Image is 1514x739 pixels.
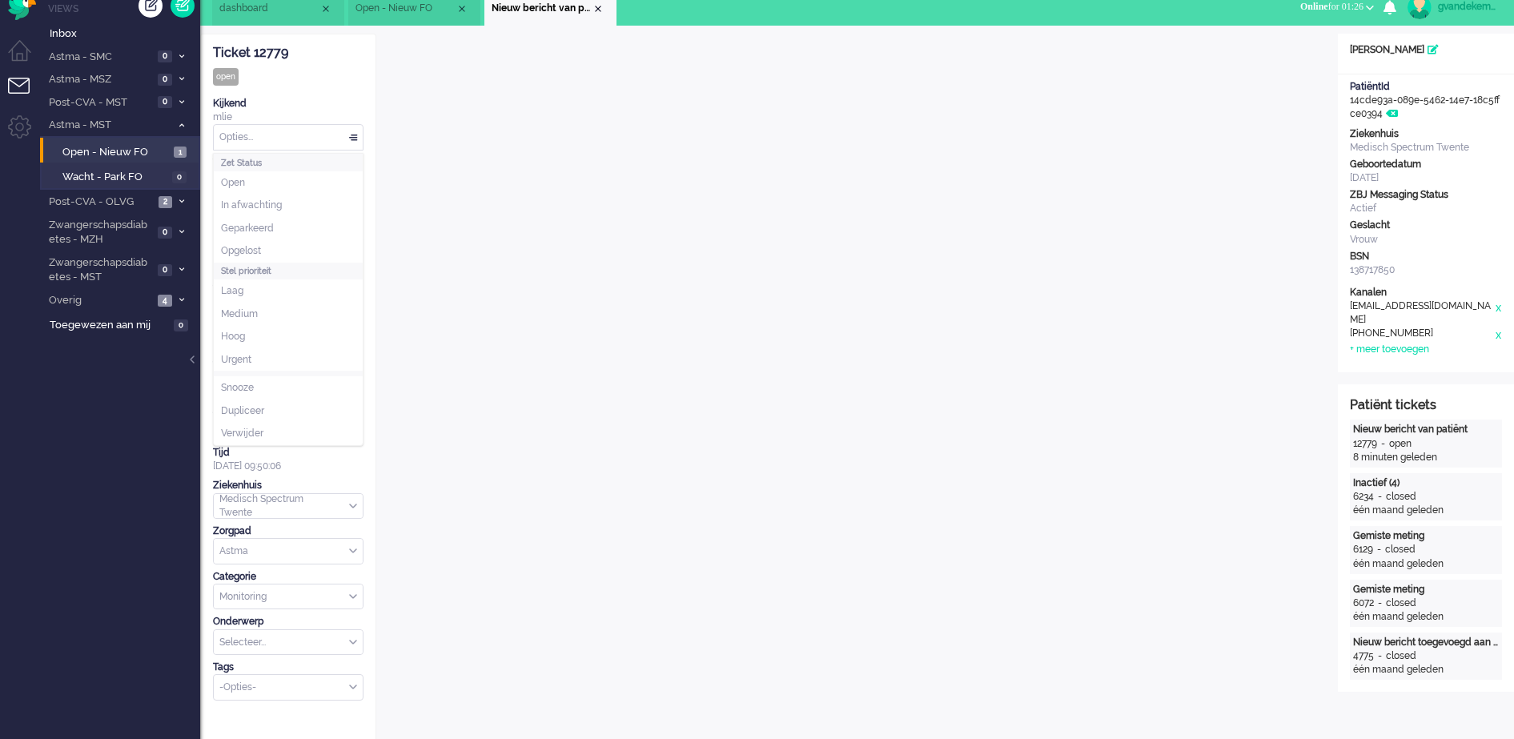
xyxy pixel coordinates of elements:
span: Snooze [221,381,254,395]
span: Open [221,176,245,190]
span: 0 [158,50,172,62]
span: Toegewezen aan mij [50,318,169,333]
div: Gemiste meting [1353,583,1499,596]
div: [EMAIL_ADDRESS][DOMAIN_NAME] [1350,299,1494,327]
div: Actief [1350,202,1502,215]
li: Tickets menu [8,78,44,114]
div: Vrouw [1350,233,1502,247]
span: dashboard [219,2,319,15]
div: Ticket 12779 [213,44,363,62]
div: PatiëntId [1350,80,1502,94]
div: ZBJ Messaging Status [1350,188,1502,202]
li: Snooze [214,376,363,400]
li: Geparkeerd [214,217,363,240]
div: 12779 [1353,437,1377,451]
span: In afwachting [221,199,282,212]
div: - [1374,649,1386,663]
li: Admin menu [8,115,44,151]
span: Laag [221,284,243,298]
a: Wacht - Park FO 0 [46,167,199,185]
div: één maand geleden [1353,610,1499,624]
li: Open [214,171,363,195]
li: Zet Status [214,154,363,263]
div: Tijd [213,446,363,460]
div: 138717850 [1350,263,1502,277]
div: Geboortedatum [1350,158,1502,171]
div: Close tab [319,2,332,15]
li: Stel prioriteit [214,263,363,372]
ul: Stel prioriteit [214,279,363,371]
div: 8 minuten geleden [1353,451,1499,464]
div: 6072 [1353,596,1374,610]
div: één maand geleden [1353,504,1499,517]
li: Laag [214,279,363,303]
div: Nieuw bericht toegevoegd aan gesprek [1353,636,1499,649]
span: Nieuw bericht van patiënt [492,2,592,15]
li: Dupliceer [214,400,363,423]
span: 0 [158,264,172,276]
div: 14cde93a-089e-5462-14e7-18c5ffce0394 [1338,80,1514,121]
span: for 01:26 [1300,1,1363,12]
li: Urgent [214,348,363,372]
span: 0 [158,74,172,86]
div: - [1374,596,1386,610]
div: x [1494,327,1502,343]
a: Toegewezen aan mij 0 [46,315,200,333]
span: Open - Nieuw FO [62,145,170,160]
span: Wacht - Park FO [62,170,168,185]
span: 1 [174,147,187,159]
span: Astma - SMC [46,50,153,65]
div: Tags [213,661,363,674]
span: Overig [46,293,153,308]
span: Geparkeerd [221,222,274,235]
div: Ziekenhuis [213,479,363,492]
div: [DATE] 09:50:06 [213,446,363,473]
div: Close tab [456,2,468,15]
div: Kijkend [213,97,363,110]
div: 6129 [1353,543,1373,556]
div: closed [1385,543,1416,556]
div: closed [1386,649,1416,663]
div: mlie [213,110,363,124]
span: Medium [221,307,258,321]
div: Select Tags [213,674,363,701]
span: Post-CVA - MST [46,95,153,110]
li: In afwachting [214,194,363,217]
span: Dupliceer [221,404,264,418]
ul: Zet Status [214,171,363,263]
li: Dashboard menu [8,40,44,76]
div: closed [1386,490,1416,504]
div: Gemiste meting [1353,529,1499,543]
div: x [1494,299,1502,327]
span: Urgent [221,353,251,367]
span: Hoog [221,330,245,343]
li: Opgelost [214,239,363,263]
div: één maand geleden [1353,557,1499,571]
a: Inbox [46,24,200,42]
div: Medisch Spectrum Twente [1350,141,1502,155]
span: Inbox [50,26,200,42]
div: closed [1386,596,1416,610]
div: 6234 [1353,490,1374,504]
span: Open - Nieuw FO [355,2,456,15]
span: Zwangerschapsdiabetes - MZH [46,218,153,247]
div: Geslacht [1350,219,1502,232]
div: Patiënt tickets [1350,396,1502,415]
div: [DATE] [1350,171,1502,185]
li: Hoog [214,325,363,348]
span: 0 [172,171,187,183]
a: Open - Nieuw FO 1 [46,143,199,160]
div: - [1373,543,1385,556]
li: Verwijder [214,422,363,445]
span: Opgelost [221,244,261,258]
div: open [213,68,239,86]
span: Zet Status [221,157,262,168]
div: Kanalen [1350,286,1502,299]
span: Post-CVA - OLVG [46,195,154,210]
div: open [1389,437,1412,451]
div: Onderwerp [213,615,363,629]
div: [PHONE_NUMBER] [1350,327,1494,343]
div: - [1377,437,1389,451]
span: 2 [159,196,172,208]
div: [PERSON_NAME] [1338,43,1514,57]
